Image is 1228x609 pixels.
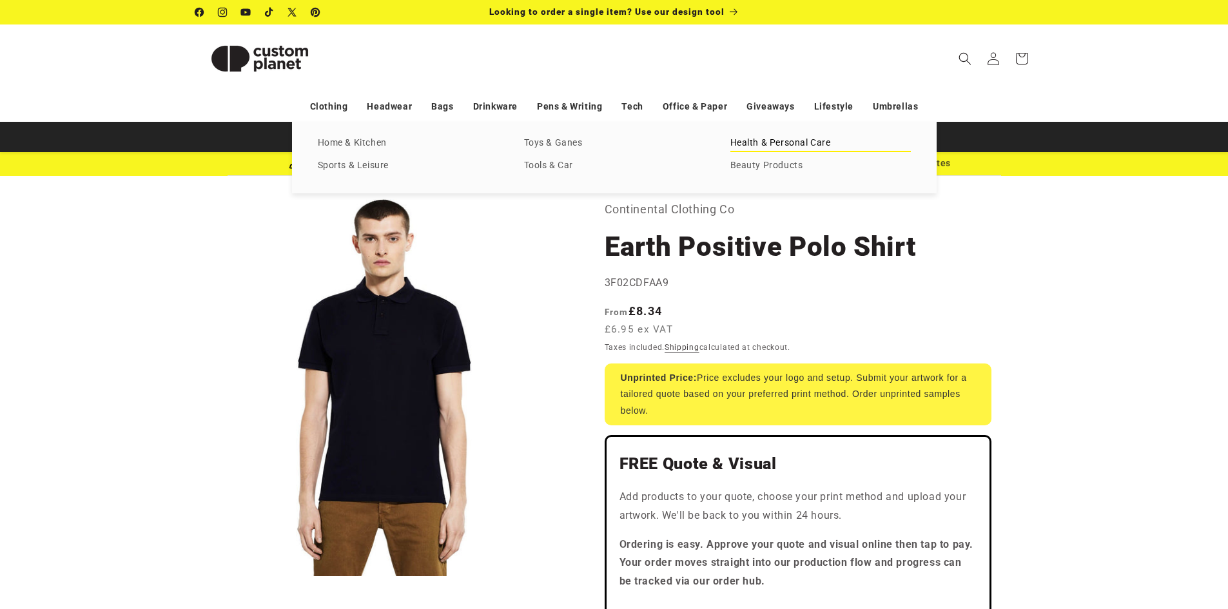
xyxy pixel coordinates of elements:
[605,229,991,264] h1: Earth Positive Polo Shirt
[190,24,329,92] a: Custom Planet
[621,95,643,118] a: Tech
[605,341,991,354] div: Taxes included. calculated at checkout.
[195,30,324,88] img: Custom Planet
[730,157,911,175] a: Beauty Products
[605,276,669,289] span: 3F02CDFAA9
[473,95,518,118] a: Drinkware
[621,372,697,383] strong: Unprinted Price:
[746,95,794,118] a: Giveaways
[605,304,663,318] strong: £8.34
[663,95,727,118] a: Office & Paper
[814,95,853,118] a: Lifestyle
[489,6,725,17] span: Looking to order a single item? Use our design tool
[619,454,977,474] h2: FREE Quote & Visual
[195,199,572,576] media-gallery: Gallery Viewer
[605,322,674,337] span: £6.95 ex VAT
[951,44,979,73] summary: Search
[605,307,629,317] span: From
[318,135,498,152] a: Home & Kitchen
[524,135,705,152] a: Toys & Ganes
[537,95,602,118] a: Pens & Writing
[431,95,453,118] a: Bags
[873,95,918,118] a: Umbrellas
[605,363,991,425] div: Price excludes your logo and setup. Submit your artwork for a tailored quote based on your prefer...
[1013,470,1228,609] iframe: Chat Widget
[318,157,498,175] a: Sports & Leisure
[605,199,991,220] p: Continental Clothing Co
[619,538,974,588] strong: Ordering is easy. Approve your quote and visual online then tap to pay. Your order moves straight...
[619,488,977,525] p: Add products to your quote, choose your print method and upload your artwork. We'll be back to yo...
[524,157,705,175] a: Tools & Car
[730,135,911,152] a: Health & Personal Care
[367,95,412,118] a: Headwear
[665,343,699,352] a: Shipping
[310,95,348,118] a: Clothing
